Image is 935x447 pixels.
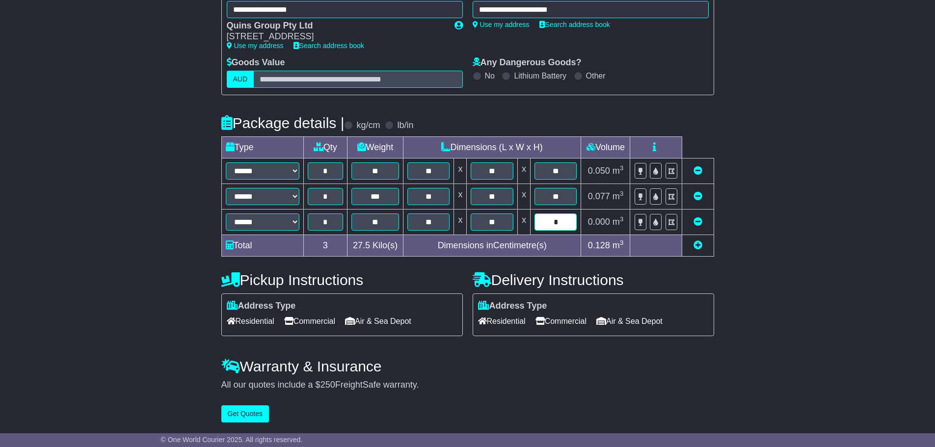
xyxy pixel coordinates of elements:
label: Lithium Battery [514,71,566,80]
span: Residential [227,314,274,329]
td: x [454,158,467,184]
td: x [517,184,530,209]
span: Air & Sea Depot [596,314,663,329]
label: Goods Value [227,57,285,68]
div: All our quotes include a $ FreightSafe warranty. [221,380,714,391]
span: © One World Courier 2025. All rights reserved. [161,436,303,444]
a: Use my address [473,21,530,28]
h4: Delivery Instructions [473,272,714,288]
a: Remove this item [694,217,702,227]
td: Dimensions (L x W x H) [403,136,581,158]
td: x [454,184,467,209]
td: x [454,209,467,235]
span: Residential [478,314,526,329]
a: Use my address [227,42,284,50]
td: Kilo(s) [347,235,403,256]
a: Remove this item [694,191,702,201]
label: Address Type [478,301,547,312]
label: AUD [227,71,254,88]
span: 0.000 [588,217,610,227]
td: Qty [303,136,347,158]
td: Weight [347,136,403,158]
label: lb/in [397,120,413,131]
h4: Package details | [221,115,345,131]
span: Commercial [284,314,335,329]
td: Dimensions in Centimetre(s) [403,235,581,256]
span: Commercial [535,314,587,329]
sup: 3 [620,239,624,246]
span: 27.5 [353,240,370,250]
span: Air & Sea Depot [345,314,411,329]
span: 0.077 [588,191,610,201]
a: Add new item [694,240,702,250]
label: Address Type [227,301,296,312]
td: Volume [581,136,630,158]
span: m [613,191,624,201]
td: Total [221,235,303,256]
td: Type [221,136,303,158]
sup: 3 [620,164,624,172]
sup: 3 [620,190,624,197]
span: 0.050 [588,166,610,176]
td: x [517,209,530,235]
div: Quins Group Pty Ltd [227,21,445,31]
label: kg/cm [356,120,380,131]
span: m [613,217,624,227]
span: 0.128 [588,240,610,250]
span: 250 [321,380,335,390]
label: Other [586,71,606,80]
span: m [613,166,624,176]
span: m [613,240,624,250]
div: [STREET_ADDRESS] [227,31,445,42]
td: x [517,158,530,184]
a: Remove this item [694,166,702,176]
h4: Warranty & Insurance [221,358,714,374]
a: Search address book [539,21,610,28]
sup: 3 [620,215,624,223]
td: 3 [303,235,347,256]
label: No [485,71,495,80]
button: Get Quotes [221,405,269,422]
a: Search address book [294,42,364,50]
label: Any Dangerous Goods? [473,57,582,68]
h4: Pickup Instructions [221,272,463,288]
